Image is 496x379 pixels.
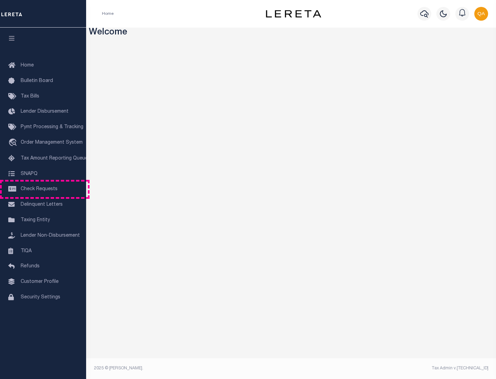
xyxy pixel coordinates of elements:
[21,248,32,253] span: TIQA
[102,11,114,17] li: Home
[21,94,39,99] span: Tax Bills
[474,7,488,21] img: svg+xml;base64,PHN2ZyB4bWxucz0iaHR0cDovL3d3dy53My5vcmcvMjAwMC9zdmciIHBvaW50ZXItZXZlbnRzPSJub25lIi...
[89,365,291,371] div: 2025 © [PERSON_NAME].
[21,233,80,238] span: Lender Non-Disbursement
[266,10,321,18] img: logo-dark.svg
[296,365,488,371] div: Tax Admin v.[TECHNICAL_ID]
[21,109,69,114] span: Lender Disbursement
[21,187,58,192] span: Check Requests
[21,140,83,145] span: Order Management System
[21,279,59,284] span: Customer Profile
[89,28,494,38] h3: Welcome
[21,218,50,223] span: Taxing Entity
[21,295,60,300] span: Security Settings
[21,202,63,207] span: Delinquent Letters
[21,79,53,83] span: Bulletin Board
[21,171,38,176] span: SNAPQ
[21,264,40,269] span: Refunds
[21,63,34,68] span: Home
[21,125,83,130] span: Pymt Processing & Tracking
[21,156,88,161] span: Tax Amount Reporting Queue
[8,139,19,147] i: travel_explore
